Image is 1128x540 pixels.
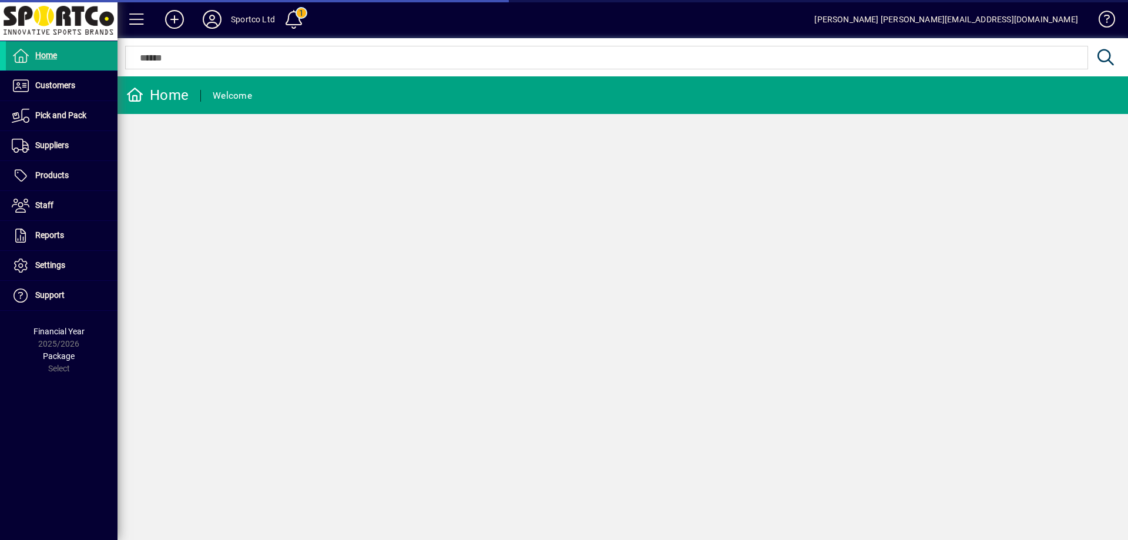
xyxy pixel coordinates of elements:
[35,110,86,120] span: Pick and Pack
[35,140,69,150] span: Suppliers
[6,281,117,310] a: Support
[35,170,69,180] span: Products
[35,51,57,60] span: Home
[1090,2,1113,41] a: Knowledge Base
[6,191,117,220] a: Staff
[126,86,189,105] div: Home
[35,230,64,240] span: Reports
[193,9,231,30] button: Profile
[156,9,193,30] button: Add
[35,290,65,300] span: Support
[6,161,117,190] a: Products
[6,251,117,280] a: Settings
[43,351,75,361] span: Package
[35,260,65,270] span: Settings
[35,81,75,90] span: Customers
[33,327,85,336] span: Financial Year
[6,221,117,250] a: Reports
[814,10,1078,29] div: [PERSON_NAME] [PERSON_NAME][EMAIL_ADDRESS][DOMAIN_NAME]
[231,10,275,29] div: Sportco Ltd
[6,71,117,100] a: Customers
[35,200,53,210] span: Staff
[213,86,252,105] div: Welcome
[6,131,117,160] a: Suppliers
[6,101,117,130] a: Pick and Pack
